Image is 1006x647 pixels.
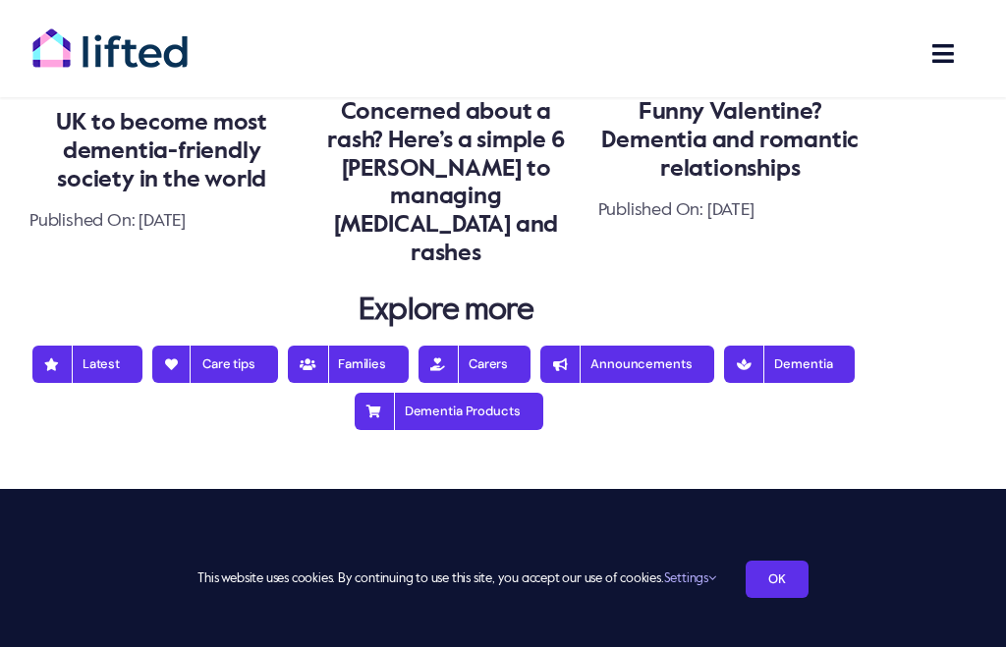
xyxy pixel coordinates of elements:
[359,295,532,326] strong: Explore more
[288,346,409,383] a: Families
[441,356,508,372] span: Carers
[197,564,715,595] span: This website uses cookies. By continuing to use this site, you accept our use of cookies.
[175,356,255,372] span: Care tips
[377,404,521,419] span: Dementia Products
[598,201,754,219] span: Published On: [DATE]
[419,346,531,383] a: Carers
[327,100,564,265] a: Concerned about a rash? Here’s a simple 6 [PERSON_NAME] to managing [MEDICAL_DATA] and rashes
[747,356,832,372] span: Dementia
[563,356,692,372] span: Announcements
[664,572,716,585] a: Settings
[55,356,120,372] span: Latest
[32,346,142,383] a: Latest
[29,212,186,230] span: Published On: [DATE]
[739,29,975,78] nav: Main Menu
[746,561,809,598] a: OK
[56,111,267,191] a: UK to become most dementia-friendly society in the world
[355,393,543,430] a: Dementia Products
[310,356,386,372] span: Families
[29,336,863,430] nav: Blog Nav
[152,346,278,383] a: Care tips
[601,100,859,181] a: Funny Valentine? Dementia and romantic relationships
[724,346,855,383] a: Dementia
[540,346,714,383] a: Announcements
[31,27,189,47] a: lifted-logo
